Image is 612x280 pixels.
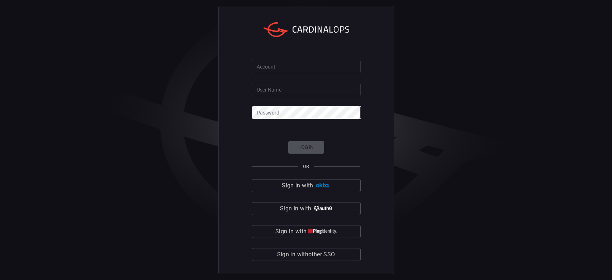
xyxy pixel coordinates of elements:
img: Ad5vKXme8s1CQAAAABJRU5ErkJggg== [315,183,330,188]
button: Sign in with [252,225,361,238]
span: Sign in with [280,204,311,214]
input: Type your user name [252,83,361,96]
img: vP8Hhh4KuCH8AavWKdZY7RZgAAAAASUVORK5CYII= [313,206,332,211]
span: Sign in with [282,181,313,191]
span: OR [303,164,309,169]
span: Sign in with other SSO [277,249,335,260]
button: Sign in with [252,179,361,192]
span: Sign in with [275,227,307,237]
button: Sign in with [252,202,361,215]
img: quu4iresuhQAAAABJRU5ErkJggg== [308,229,337,234]
input: Type your account [252,60,361,73]
button: Sign in withother SSO [252,248,361,261]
